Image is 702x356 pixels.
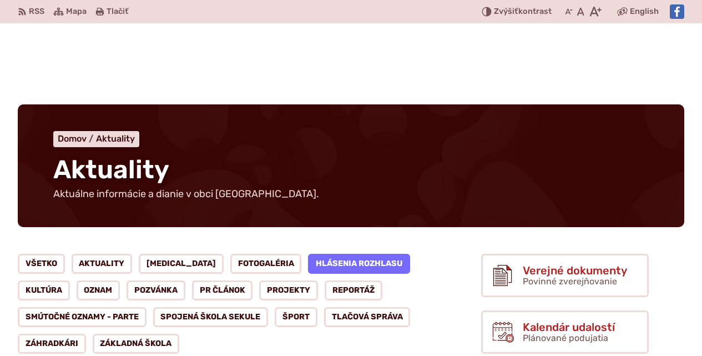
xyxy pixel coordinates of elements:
a: Aktuality [96,133,135,144]
a: Hlásenia rozhlasu [308,254,410,274]
span: Mapa [66,5,87,18]
span: Domov [58,133,87,144]
span: kontrast [494,7,552,17]
a: Verejné dokumenty Povinné zverejňovanie [481,254,649,297]
span: Verejné dokumenty [523,264,627,277]
a: Projekty [259,280,318,300]
p: Aktuálne informácie a dianie v obci [GEOGRAPHIC_DATA]. [53,188,320,200]
span: Zvýšiť [494,7,518,16]
a: Kultúra [18,280,70,300]
a: Pozvánka [127,280,185,300]
a: [MEDICAL_DATA] [139,254,224,274]
a: Oznam [77,280,120,300]
a: Kalendár udalostí Plánované podujatia [481,310,649,354]
span: English [630,5,659,18]
a: Šport [275,307,317,327]
span: Aktuality [53,154,169,185]
a: Domov [58,133,96,144]
a: Reportáž [325,280,382,300]
span: Plánované podujatia [523,333,608,343]
span: RSS [29,5,44,18]
a: PR článok [192,280,253,300]
a: English [628,5,661,18]
a: Všetko [18,254,65,274]
span: Povinné zverejňovanie [523,276,617,287]
a: Fotogaléria [230,254,302,274]
a: Aktuality [72,254,133,274]
span: Tlačiť [107,7,128,17]
img: Prejsť na Facebook stránku [670,4,684,19]
a: Záhradkári [18,334,86,354]
span: Kalendár udalostí [523,321,615,333]
a: Tlačová správa [324,307,411,327]
a: Smútočné oznamy - parte [18,307,147,327]
a: Spojená škola Sekule [153,307,269,327]
a: Základná škola [93,334,180,354]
